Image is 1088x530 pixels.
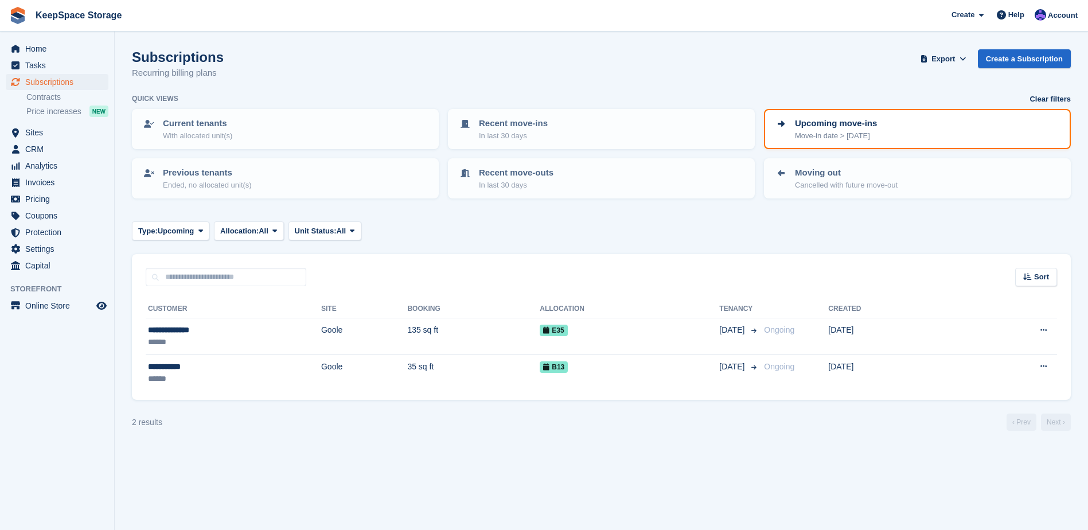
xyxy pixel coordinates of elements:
[6,124,108,141] a: menu
[321,354,407,391] td: Goole
[214,221,284,240] button: Allocation: All
[764,325,794,334] span: Ongoing
[449,159,754,197] a: Recent move-outs In last 30 days
[9,7,26,24] img: stora-icon-8386f47178a22dfd0bd8f6a31ec36ba5ce8667c1dd55bd0f319d3a0aa187defe.svg
[719,300,759,318] th: Tenancy
[163,130,232,142] p: With allocated unit(s)
[1048,10,1078,21] span: Account
[25,298,94,314] span: Online Store
[1004,414,1073,431] nav: Page
[321,300,407,318] th: Site
[163,166,252,180] p: Previous tenants
[795,117,877,130] p: Upcoming move-ins
[95,299,108,313] a: Preview store
[25,258,94,274] span: Capital
[978,49,1071,68] a: Create a Subscription
[259,225,268,237] span: All
[25,191,94,207] span: Pricing
[918,49,969,68] button: Export
[540,325,567,336] span: E35
[6,41,108,57] a: menu
[795,180,898,191] p: Cancelled with future move-out
[540,361,568,373] span: B13
[719,324,747,336] span: [DATE]
[795,130,877,142] p: Move-in date > [DATE]
[931,53,955,65] span: Export
[26,106,81,117] span: Price increases
[163,180,252,191] p: Ended, no allocated unit(s)
[10,283,114,295] span: Storefront
[6,141,108,157] a: menu
[6,57,108,73] a: menu
[163,117,232,130] p: Current tenants
[1041,414,1071,431] a: Next
[26,105,108,118] a: Price increases NEW
[1007,414,1036,431] a: Previous
[719,361,747,373] span: [DATE]
[6,298,108,314] a: menu
[764,362,794,371] span: Ongoing
[138,225,158,237] span: Type:
[25,174,94,190] span: Invoices
[6,174,108,190] a: menu
[288,221,361,240] button: Unit Status: All
[25,124,94,141] span: Sites
[132,49,224,65] h1: Subscriptions
[6,191,108,207] a: menu
[132,221,209,240] button: Type: Upcoming
[132,67,224,80] p: Recurring billing plans
[828,354,960,391] td: [DATE]
[6,158,108,174] a: menu
[479,166,553,180] p: Recent move-outs
[295,225,337,237] span: Unit Status:
[25,241,94,257] span: Settings
[6,74,108,90] a: menu
[765,110,1070,148] a: Upcoming move-ins Move-in date > [DATE]
[25,41,94,57] span: Home
[25,141,94,157] span: CRM
[25,224,94,240] span: Protection
[133,110,438,148] a: Current tenants With allocated unit(s)
[795,166,898,180] p: Moving out
[220,225,259,237] span: Allocation:
[479,180,553,191] p: In last 30 days
[6,258,108,274] a: menu
[407,318,540,355] td: 135 sq ft
[828,318,960,355] td: [DATE]
[6,224,108,240] a: menu
[25,74,94,90] span: Subscriptions
[133,159,438,197] a: Previous tenants Ended, no allocated unit(s)
[31,6,126,25] a: KeepSpace Storage
[449,110,754,148] a: Recent move-ins In last 30 days
[540,300,719,318] th: Allocation
[951,9,974,21] span: Create
[25,158,94,174] span: Analytics
[337,225,346,237] span: All
[25,57,94,73] span: Tasks
[479,130,548,142] p: In last 30 days
[321,318,407,355] td: Goole
[146,300,321,318] th: Customer
[1029,93,1071,105] a: Clear filters
[407,354,540,391] td: 35 sq ft
[479,117,548,130] p: Recent move-ins
[407,300,540,318] th: Booking
[6,241,108,257] a: menu
[89,106,108,117] div: NEW
[1008,9,1024,21] span: Help
[132,416,162,428] div: 2 results
[765,159,1070,197] a: Moving out Cancelled with future move-out
[132,93,178,104] h6: Quick views
[25,208,94,224] span: Coupons
[26,92,108,103] a: Contracts
[6,208,108,224] a: menu
[1034,271,1049,283] span: Sort
[1035,9,1046,21] img: Chloe Clark
[828,300,960,318] th: Created
[158,225,194,237] span: Upcoming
